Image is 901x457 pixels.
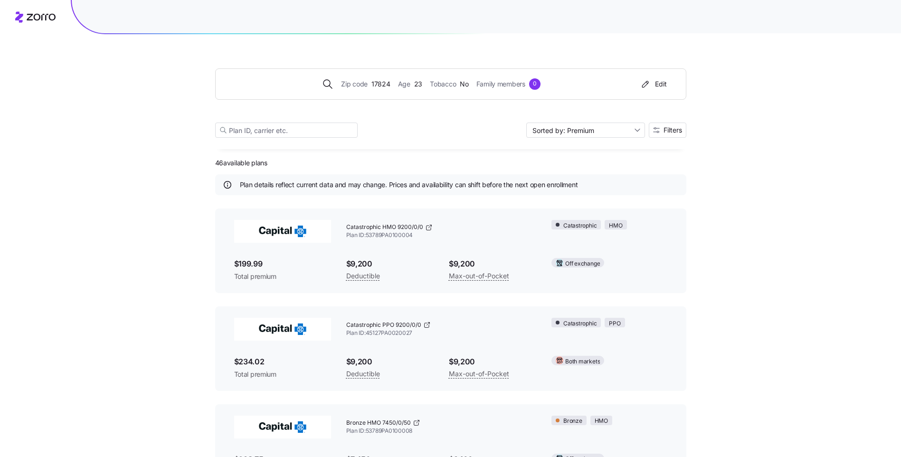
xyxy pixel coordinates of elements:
span: $9,200 [346,258,434,270]
input: Plan ID, carrier etc. [215,123,358,138]
span: Plan ID: 53789PA0100004 [346,231,537,239]
span: No [460,79,468,89]
span: Zip code [341,79,368,89]
span: Plan details reflect current data and may change. Prices and availability can shift before the ne... [240,180,578,190]
span: Deductible [346,368,380,380]
span: Both markets [565,357,600,366]
span: 17824 [371,79,390,89]
img: Capital BlueCross [234,416,331,438]
span: Off exchange [565,259,600,268]
span: Plan ID: 45127PA0020027 [346,329,537,337]
span: Catastrophic HMO 9200/0/0 [346,223,423,231]
span: 46 available plans [215,158,267,168]
span: HMO [609,221,622,230]
span: $9,200 [449,356,536,368]
span: $234.02 [234,356,331,368]
span: HMO [595,417,608,426]
span: Family members [476,79,525,89]
span: Plan ID: 53789PA0100008 [346,427,537,435]
img: Capital BlueCross [234,318,331,341]
span: Deductible [346,270,380,282]
span: Bronze [563,417,582,426]
span: Age [398,79,410,89]
input: Sort by [526,123,645,138]
button: Edit [636,76,671,92]
span: $199.99 [234,258,331,270]
span: Tobacco [430,79,456,89]
span: $9,200 [346,356,434,368]
img: Capital BlueCross [234,220,331,243]
span: Total premium [234,272,331,281]
div: Edit [640,79,667,89]
span: Catastrophic PPO 9200/0/0 [346,321,421,329]
span: PPO [609,319,620,328]
span: 23 [414,79,422,89]
span: Max-out-of-Pocket [449,368,509,380]
span: Filters [664,127,682,133]
div: 0 [529,78,541,90]
span: $9,200 [449,258,536,270]
span: Bronze HMO 7450/0/50 [346,419,411,427]
span: Catastrophic [563,221,597,230]
span: Total premium [234,370,331,379]
span: Catastrophic [563,319,597,328]
span: Max-out-of-Pocket [449,270,509,282]
button: Filters [649,123,686,138]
